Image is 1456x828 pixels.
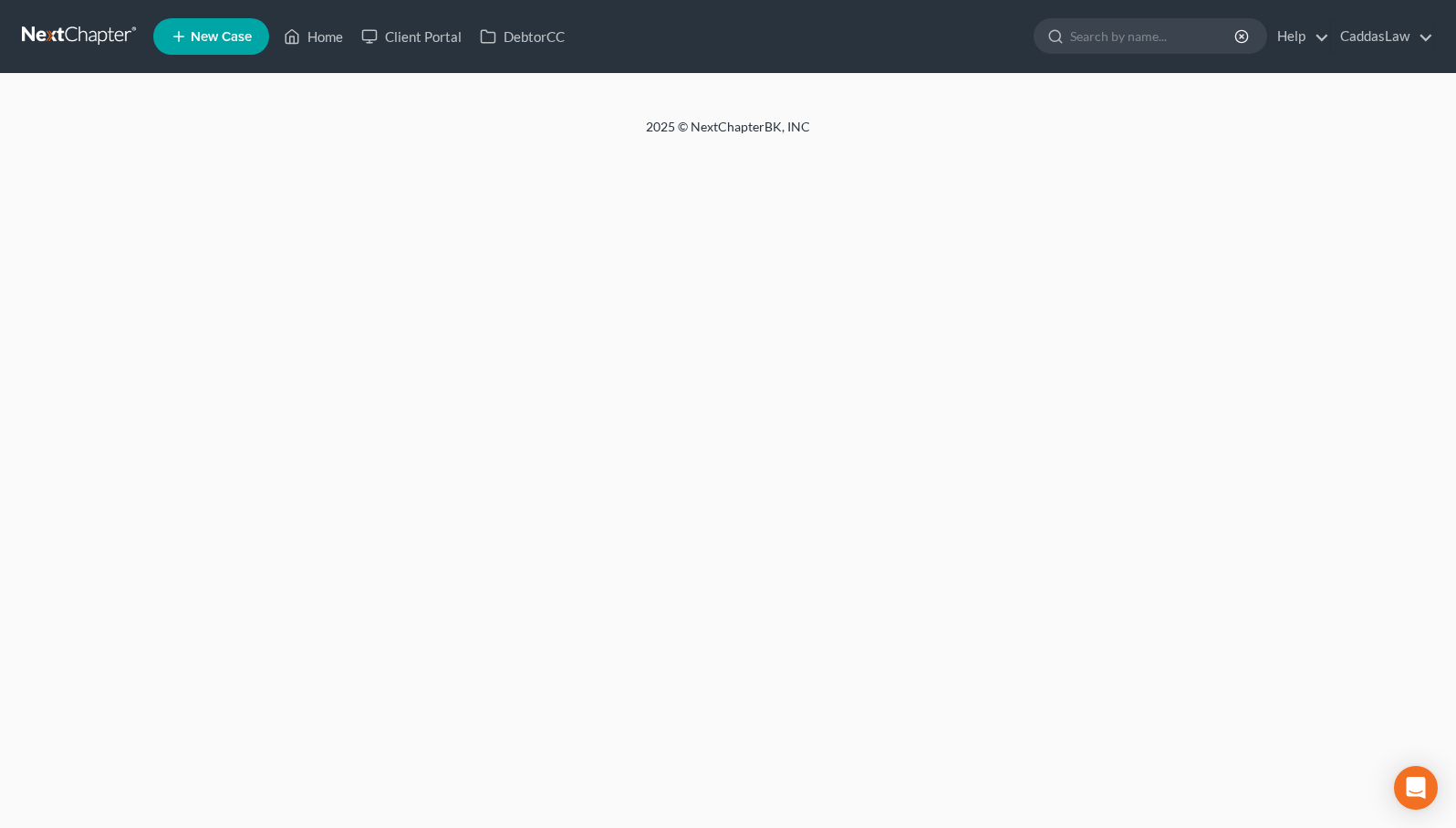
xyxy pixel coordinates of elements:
div: Open Intercom Messenger [1394,766,1438,810]
a: Help [1268,20,1329,53]
div: 2025 © NextChapterBK, INC [208,118,1248,151]
a: CaddasLaw [1331,20,1433,53]
span: New Case [191,30,252,44]
input: Search by name... [1070,19,1237,53]
a: Client Portal [352,20,471,53]
a: Home [275,20,352,53]
a: DebtorCC [471,20,574,53]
